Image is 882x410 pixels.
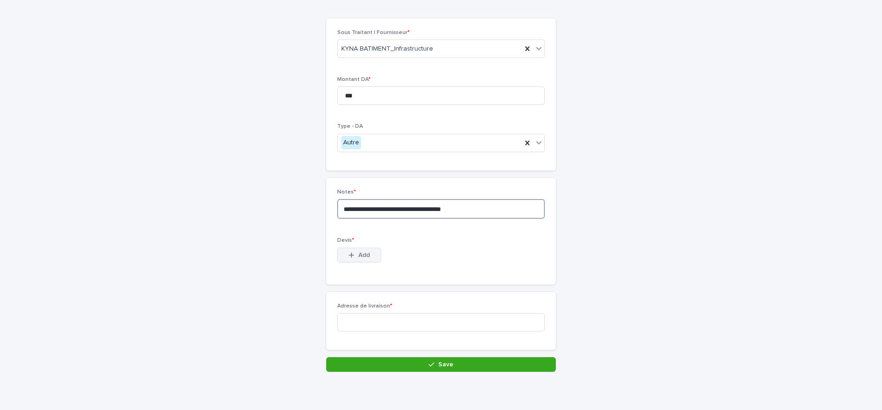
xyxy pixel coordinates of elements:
[326,357,556,372] button: Save
[438,361,453,368] span: Save
[341,136,361,149] div: Autre
[337,77,371,82] span: Montant DA
[341,44,433,54] span: KYNA BATIMENT_Infrastructure
[337,189,356,195] span: Notes
[337,30,410,35] span: Sous Traitant | Fournisseur
[337,303,392,309] span: Adresse de livraison
[337,238,354,243] span: Devis
[337,248,381,262] button: Add
[358,252,370,258] span: Add
[337,124,363,129] span: Type - DA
